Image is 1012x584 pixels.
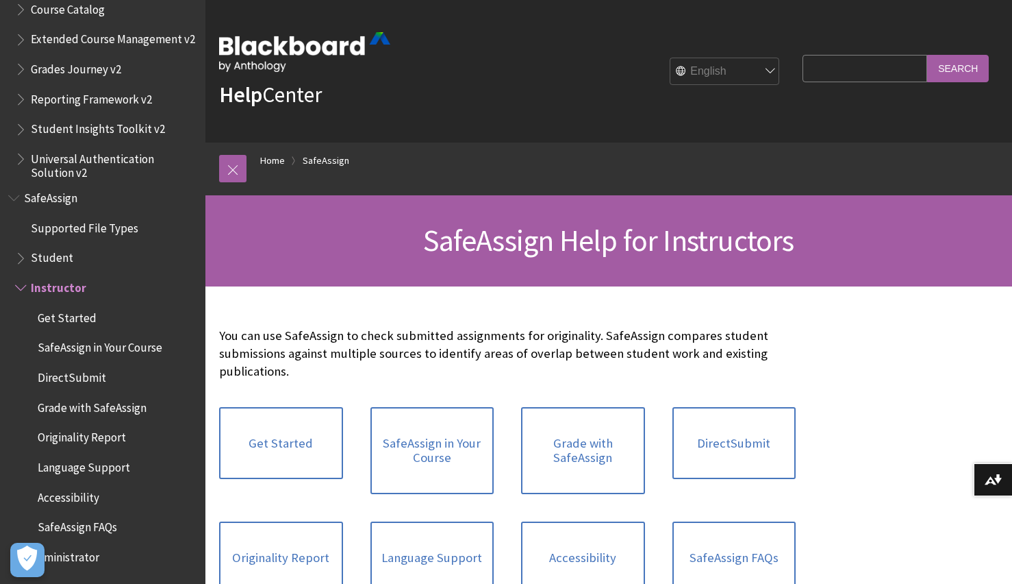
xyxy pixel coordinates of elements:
span: Extended Course Management v2 [31,28,195,47]
span: Student [31,247,73,265]
span: Get Started [38,306,97,325]
span: SafeAssign [24,186,77,205]
a: Grade with SafeAssign [521,407,645,494]
a: SafeAssign in Your Course [370,407,494,494]
span: Instructor [31,276,86,295]
a: HelpCenter [219,81,322,108]
a: DirectSubmit [672,407,796,480]
span: Reporting Framework v2 [31,88,152,106]
span: Student Insights Toolkit v2 [31,118,165,136]
span: Grades Journey v2 [31,58,121,76]
span: SafeAssign Help for Instructors [423,221,794,259]
input: Search [927,55,989,82]
span: SafeAssign FAQs [38,516,117,535]
span: Accessibility [38,486,99,504]
p: You can use SafeAssign to check submitted assignments for originality. SafeAssign compares studen... [219,327,796,381]
span: SafeAssign in Your Course [38,337,162,355]
strong: Help [219,81,262,108]
a: Home [260,152,285,169]
span: Administrator [31,546,99,564]
span: Universal Authentication Solution v2 [31,147,196,180]
span: Grade with SafeAssign [38,396,147,415]
a: Get Started [219,407,343,480]
span: Language Support [38,456,130,474]
span: DirectSubmit [38,366,106,385]
select: Site Language Selector [670,58,780,86]
span: Supported File Types [31,217,138,235]
button: Open Preferences [10,543,45,577]
a: SafeAssign [303,152,349,169]
span: Originality Report [38,426,126,445]
nav: Book outline for Blackboard SafeAssign [8,186,197,569]
img: Blackboard by Anthology [219,32,390,72]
